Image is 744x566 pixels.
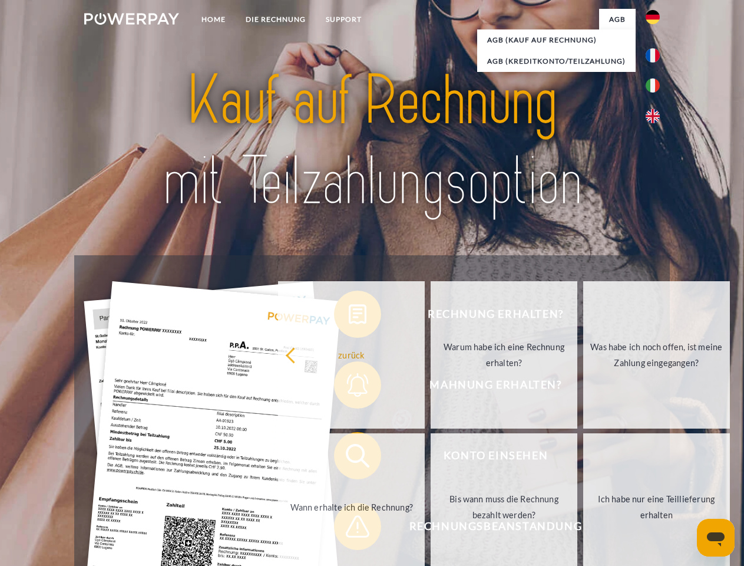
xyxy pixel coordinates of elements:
[191,9,236,30] a: Home
[697,519,735,557] iframe: Schaltfläche zum Öffnen des Messaging-Fensters
[285,347,418,363] div: zurück
[113,57,631,226] img: title-powerpay_de.svg
[590,491,723,523] div: Ich habe nur eine Teillieferung erhalten
[646,10,660,24] img: de
[285,499,418,515] div: Wann erhalte ich die Rechnung?
[599,9,636,30] a: agb
[477,29,636,51] a: AGB (Kauf auf Rechnung)
[646,48,660,62] img: fr
[477,51,636,72] a: AGB (Kreditkonto/Teilzahlung)
[438,339,570,371] div: Warum habe ich eine Rechnung erhalten?
[646,109,660,123] img: en
[438,491,570,523] div: Bis wann muss die Rechnung bezahlt werden?
[590,339,723,371] div: Was habe ich noch offen, ist meine Zahlung eingegangen?
[84,13,179,25] img: logo-powerpay-white.svg
[316,9,372,30] a: SUPPORT
[583,281,730,429] a: Was habe ich noch offen, ist meine Zahlung eingegangen?
[646,78,660,93] img: it
[236,9,316,30] a: DIE RECHNUNG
